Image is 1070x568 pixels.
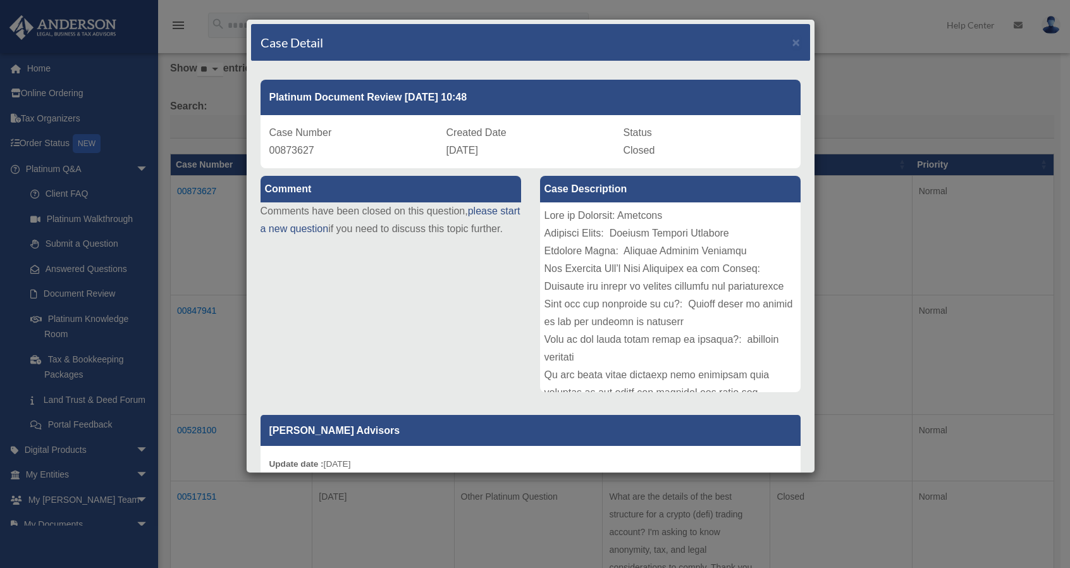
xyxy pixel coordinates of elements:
span: Status [624,127,652,138]
small: [DATE] [269,459,351,469]
button: Close [792,35,801,49]
p: [PERSON_NAME] Advisors [261,415,801,446]
div: Platinum Document Review [DATE] 10:48 [261,80,801,115]
div: Lore ip Dolorsit: Ametcons Adipisci Elits: Doeiusm Tempori Utlabore Etdolore Magna: Aliquae Admin... [540,202,801,392]
h4: Case Detail [261,34,323,51]
span: 00873627 [269,145,314,156]
span: Case Number [269,127,332,138]
label: Comment [261,176,521,202]
b: Update date : [269,459,324,469]
p: Comments have been closed on this question, if you need to discuss this topic further. [261,202,521,238]
span: × [792,35,801,49]
span: [DATE] [446,145,478,156]
span: Closed [624,145,655,156]
span: Created Date [446,127,507,138]
label: Case Description [540,176,801,202]
a: please start a new question [261,206,520,234]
